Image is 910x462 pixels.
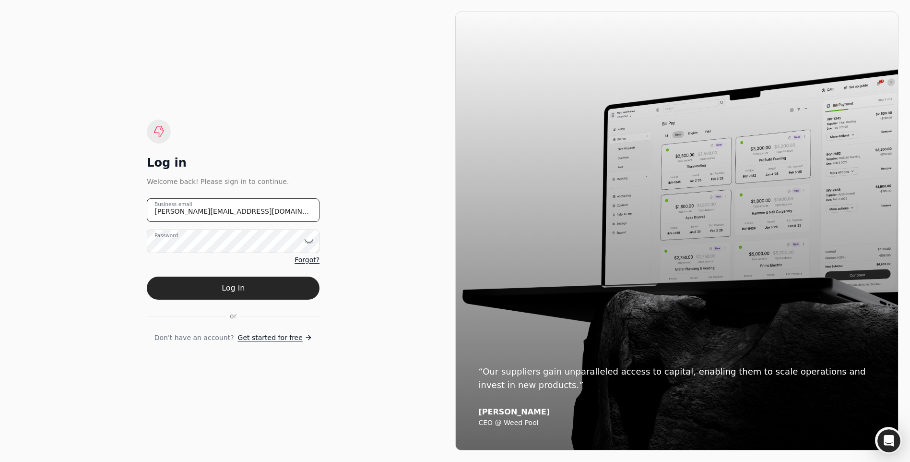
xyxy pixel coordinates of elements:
[238,333,312,343] a: Get started for free
[230,311,236,321] span: or
[147,277,319,300] button: Log in
[479,365,875,392] div: “Our suppliers gain unparalleled access to capital, enabling them to scale operations and invest ...
[154,200,192,208] label: Business email
[154,231,178,239] label: Password
[295,255,319,265] a: Forgot?
[147,155,319,170] div: Log in
[238,333,303,343] span: Get started for free
[147,176,319,187] div: Welcome back! Please sign in to continue.
[479,407,875,417] div: [PERSON_NAME]
[877,429,900,452] iframe: Intercom live chat
[875,427,902,454] iframe: Intercom live chat discovery launcher
[154,333,234,343] span: Don't have an account?
[479,419,875,427] div: CEO @ Weed Pool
